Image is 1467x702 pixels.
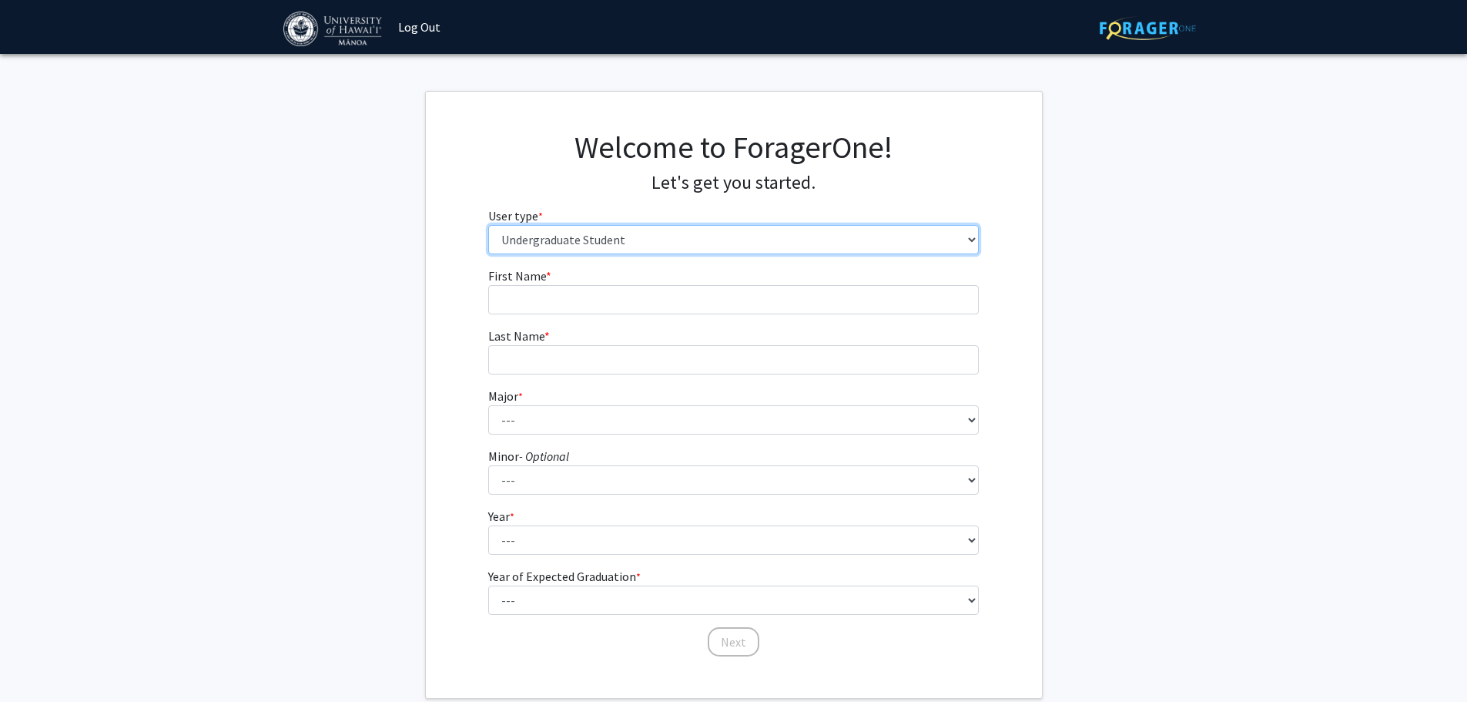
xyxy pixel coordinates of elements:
[488,567,641,586] label: Year of Expected Graduation
[488,507,514,526] label: Year
[488,328,544,344] span: Last Name
[708,627,759,657] button: Next
[519,448,569,464] i: - Optional
[488,387,523,405] label: Major
[1100,16,1196,40] img: ForagerOne Logo
[12,633,65,690] iframe: Chat
[488,172,979,194] h4: Let's get you started.
[488,447,569,465] label: Minor
[488,129,979,166] h1: Welcome to ForagerOne!
[488,268,546,284] span: First Name
[283,12,385,46] img: University of Hawaiʻi at Mānoa Logo
[488,207,543,225] label: User type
